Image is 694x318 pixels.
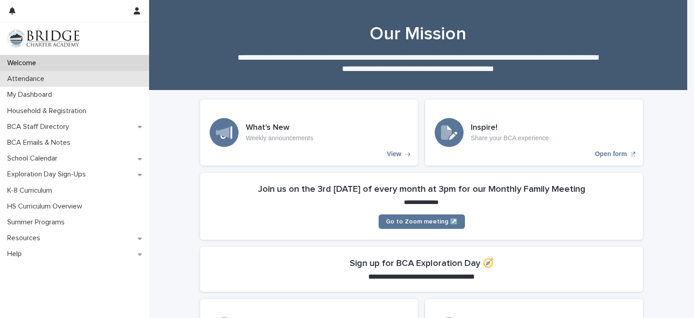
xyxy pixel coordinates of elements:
[4,250,29,258] p: Help
[4,218,72,227] p: Summer Programs
[4,90,59,99] p: My Dashboard
[200,100,418,166] a: View
[246,134,313,142] p: Weekly announcements
[595,150,627,158] p: Open form
[4,154,65,163] p: School Calendar
[246,123,313,133] h3: What's New
[4,75,52,83] p: Attendance
[4,234,47,242] p: Resources
[7,29,80,47] img: V1C1m3IdTEidaUdm9Hs0
[471,134,549,142] p: Share your BCA experience
[4,123,76,131] p: BCA Staff Directory
[387,150,401,158] p: View
[4,170,93,179] p: Exploration Day Sign-Ups
[386,218,458,225] span: Go to Zoom meeting ↗️
[4,107,94,115] p: Household & Registration
[4,138,78,147] p: BCA Emails & Notes
[471,123,549,133] h3: Inspire!
[197,23,639,45] h1: Our Mission
[258,184,586,195] h2: Join us on the 3rd [DATE] of every month at 3pm for our Monthly Family Meeting
[4,59,43,67] p: Welcome
[379,214,465,229] a: Go to Zoom meeting ↗️
[350,258,494,269] h2: Sign up for BCA Exploration Day 🧭
[4,186,59,195] p: K-8 Curriculum
[425,100,643,166] a: Open form
[4,202,89,211] p: HS Curriculum Overview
